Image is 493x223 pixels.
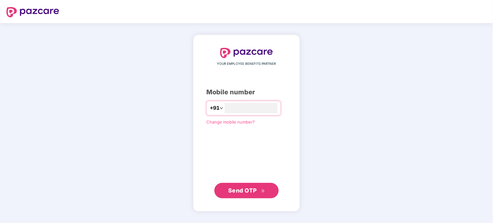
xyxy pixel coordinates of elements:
[6,7,59,17] img: logo
[210,104,220,112] span: +91
[261,189,265,193] span: double-right
[217,61,276,66] span: YOUR EMPLOYEE BENEFITS PARTNER
[220,106,223,110] span: down
[206,87,287,97] div: Mobile number
[220,48,273,58] img: logo
[228,187,257,194] span: Send OTP
[206,119,255,124] a: Change mobile number?
[214,183,279,198] button: Send OTPdouble-right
